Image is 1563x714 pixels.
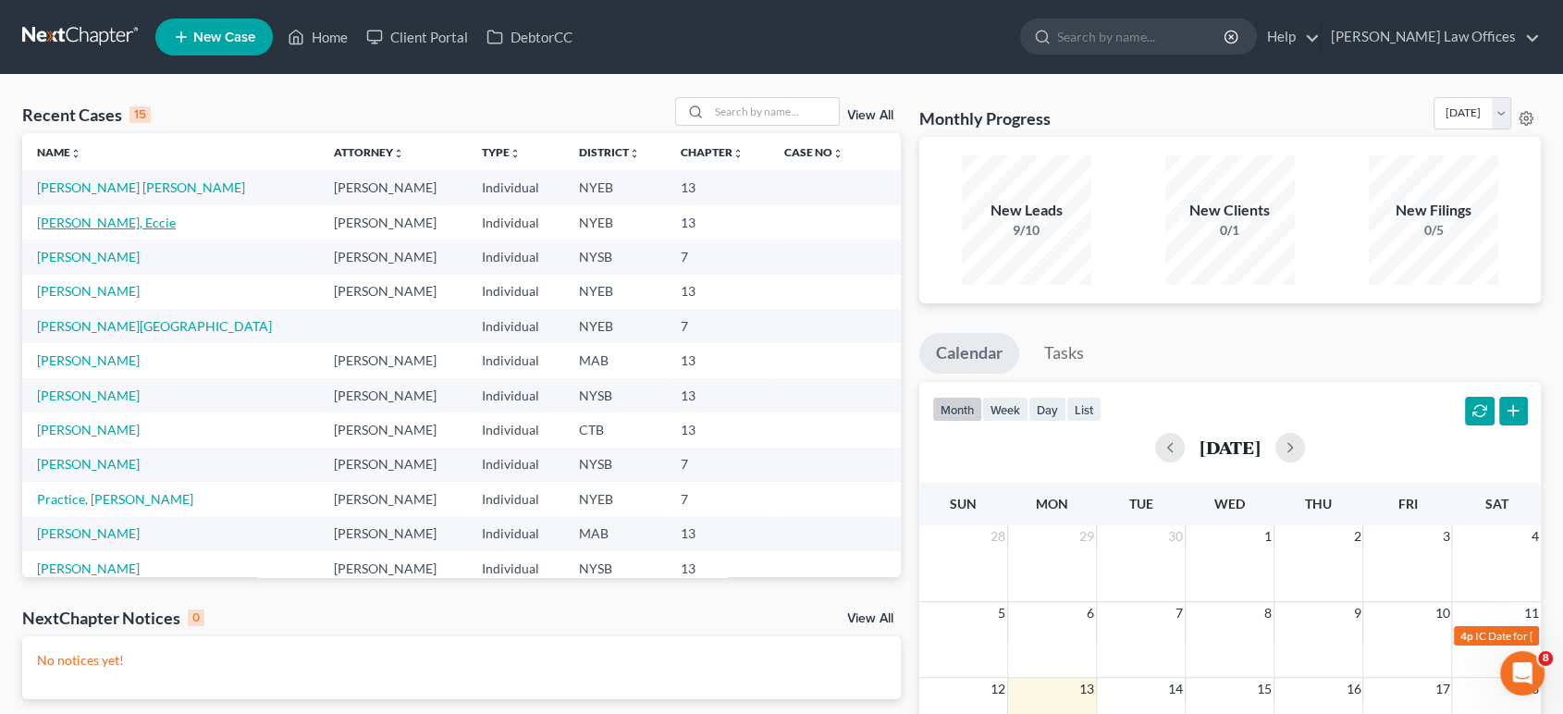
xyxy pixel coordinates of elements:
a: Typeunfold_more [482,145,521,159]
div: 0 [188,609,204,626]
td: Individual [467,517,564,551]
span: 7 [1174,602,1185,624]
td: NYSB [564,240,666,274]
td: [PERSON_NAME] [319,412,467,447]
h3: Monthly Progress [919,107,1051,129]
td: 13 [666,343,769,377]
a: Client Portal [357,20,477,54]
a: [PERSON_NAME] [37,388,140,403]
span: Fri [1397,496,1417,511]
td: 13 [666,551,769,585]
a: Tasks [1028,333,1101,374]
button: month [932,397,982,422]
div: 0/5 [1369,221,1498,240]
i: unfold_more [510,148,521,159]
span: 1 [1262,525,1274,548]
td: NYEB [564,205,666,240]
i: unfold_more [732,148,744,159]
div: Recent Cases [22,104,151,126]
td: [PERSON_NAME] [319,482,467,516]
a: [PERSON_NAME][GEOGRAPHIC_DATA] [37,318,272,334]
a: Home [278,20,357,54]
i: unfold_more [393,148,404,159]
span: 15 [1255,678,1274,700]
td: 7 [666,448,769,482]
td: 13 [666,412,769,447]
a: Case Nounfold_more [784,145,843,159]
a: View All [847,612,893,625]
a: Practice, [PERSON_NAME] [37,491,193,507]
a: [PERSON_NAME] [37,422,140,437]
span: 30 [1166,525,1185,548]
td: [PERSON_NAME] [319,205,467,240]
div: 9/10 [962,221,1091,240]
td: 7 [666,482,769,516]
td: [PERSON_NAME] [319,517,467,551]
td: NYEB [564,309,666,343]
td: Individual [467,343,564,377]
span: 17 [1433,678,1451,700]
a: DebtorCC [477,20,582,54]
td: Individual [467,482,564,516]
td: Individual [467,240,564,274]
span: New Case [193,31,255,44]
span: 9 [1351,602,1362,624]
i: unfold_more [70,148,81,159]
span: 11 [1522,602,1541,624]
span: 2 [1351,525,1362,548]
td: [PERSON_NAME] [319,170,467,204]
td: [PERSON_NAME] [319,275,467,309]
a: [PERSON_NAME] [37,352,140,368]
a: [PERSON_NAME], Eccie [37,215,176,230]
td: 13 [666,170,769,204]
span: 5 [996,602,1007,624]
td: [PERSON_NAME] [319,448,467,482]
td: Individual [467,412,564,447]
input: Search by name... [1057,19,1226,54]
td: Individual [467,205,564,240]
p: No notices yet! [37,651,886,670]
td: NYSB [564,378,666,412]
button: day [1028,397,1066,422]
td: Individual [467,448,564,482]
span: 12 [989,678,1007,700]
div: New Filings [1369,200,1498,221]
span: 6 [1085,602,1096,624]
a: Attorneyunfold_more [334,145,404,159]
span: 8 [1538,651,1553,666]
span: 8 [1262,602,1274,624]
span: Tue [1129,496,1153,511]
span: 3 [1440,525,1451,548]
button: list [1066,397,1101,422]
div: 15 [129,106,151,123]
span: Sat [1484,496,1508,511]
a: View All [847,109,893,122]
span: Thu [1305,496,1332,511]
td: MAB [564,517,666,551]
i: unfold_more [832,148,843,159]
td: Individual [467,309,564,343]
span: 10 [1433,602,1451,624]
td: 13 [666,205,769,240]
span: Mon [1036,496,1068,511]
td: NYEB [564,275,666,309]
a: Help [1258,20,1320,54]
td: Individual [467,275,564,309]
td: Individual [467,551,564,585]
a: Nameunfold_more [37,145,81,159]
span: 28 [989,525,1007,548]
input: Search by name... [709,98,839,125]
button: week [982,397,1028,422]
td: NYEB [564,482,666,516]
span: 16 [1344,678,1362,700]
span: Sun [950,496,977,511]
div: 0/1 [1165,221,1295,240]
a: Calendar [919,333,1019,374]
a: [PERSON_NAME] [37,283,140,299]
span: 4 [1530,525,1541,548]
a: [PERSON_NAME] [PERSON_NAME] [37,179,245,195]
span: 29 [1077,525,1096,548]
i: unfold_more [629,148,640,159]
a: [PERSON_NAME] [37,560,140,576]
span: 13 [1077,678,1096,700]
